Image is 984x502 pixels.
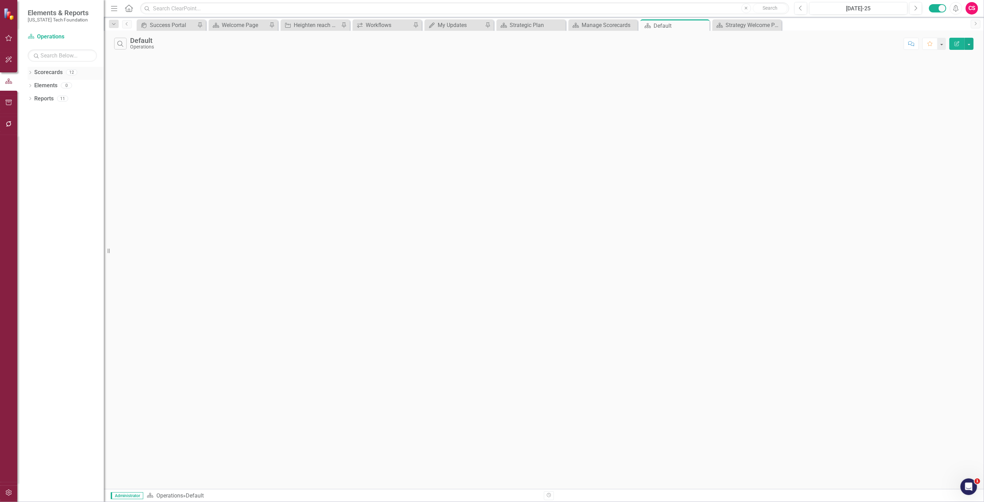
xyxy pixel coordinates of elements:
button: Search [753,3,787,13]
div: Success Portal [150,21,195,29]
small: [US_STATE] Tech Foundation [28,17,89,23]
span: Administrator [111,492,143,499]
div: » [147,492,539,500]
div: [DATE]-25 [812,5,905,13]
a: Workflows [354,21,411,29]
a: Welcome Page [210,21,267,29]
div: Default [654,21,708,30]
button: [DATE]-25 [809,2,908,15]
div: Workflows [366,21,411,29]
div: Strategy Welcome Page [726,21,780,29]
div: 11 [57,96,68,101]
iframe: Intercom live chat [960,478,977,495]
a: Reports [34,95,54,103]
input: Search ClearPoint... [140,2,789,15]
div: Manage Scorecards [582,21,636,29]
div: 12 [66,70,77,75]
div: 0 [61,83,72,89]
div: Operations [130,44,154,50]
input: Search Below... [28,50,97,62]
button: CS [966,2,978,15]
a: Strategy Welcome Page [714,21,780,29]
div: Default [130,37,154,44]
a: Manage Scorecards [570,21,636,29]
div: Heighten reach of the senior team [294,21,339,29]
span: Elements & Reports [28,9,89,17]
div: My Updates [438,21,483,29]
div: Default [186,492,204,499]
a: Success Portal [138,21,195,29]
a: Operations [28,33,97,41]
div: Strategic Plan [510,21,564,29]
span: 1 [975,478,980,484]
a: Heighten reach of the senior team [282,21,339,29]
a: My Updates [426,21,483,29]
span: Search [763,5,777,11]
div: Welcome Page [222,21,267,29]
img: ClearPoint Strategy [3,8,16,20]
a: Operations [156,492,183,499]
a: Elements [34,82,57,90]
a: Scorecards [34,69,63,77]
a: Strategic Plan [498,21,564,29]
